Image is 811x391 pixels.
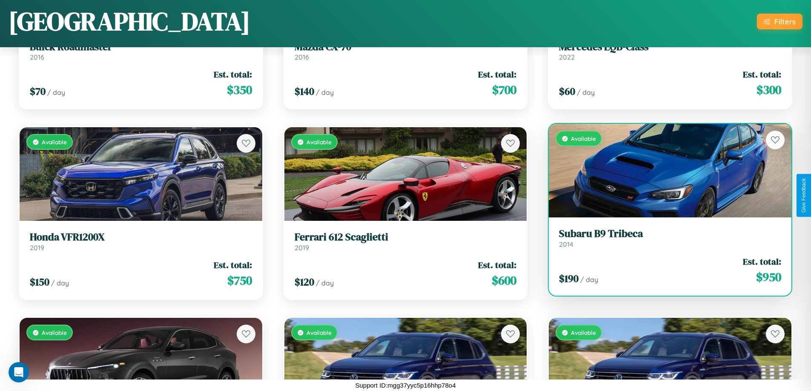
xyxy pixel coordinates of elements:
span: 2016 [295,53,309,61]
span: 2019 [295,243,309,252]
h3: Ferrari 612 Scaglietti [295,231,517,243]
span: $ 750 [227,272,252,289]
span: $ 60 [559,84,575,98]
a: Mercedes EQB-Class2022 [559,41,781,62]
span: $ 140 [295,84,314,98]
span: $ 150 [30,275,49,289]
h1: [GEOGRAPHIC_DATA] [9,4,250,39]
a: Mazda CX-702016 [295,41,517,62]
div: Give Feedback [801,178,807,213]
span: Est. total: [743,255,781,268]
h3: Subaru B9 Tribeca [559,228,781,240]
span: Available [42,138,67,146]
span: / day [47,88,65,97]
span: Est. total: [214,259,252,271]
button: Filters [757,14,802,29]
span: $ 70 [30,84,46,98]
a: Buick Roadmaster2016 [30,41,252,62]
span: / day [316,279,334,287]
span: $ 350 [227,81,252,98]
span: 2019 [30,243,44,252]
a: Subaru B9 Tribeca2014 [559,228,781,248]
span: 2014 [559,240,573,248]
span: $ 120 [295,275,314,289]
span: 2022 [559,53,575,61]
a: Ferrari 612 Scaglietti2019 [295,231,517,252]
span: $ 700 [492,81,516,98]
span: Est. total: [743,68,781,80]
span: $ 300 [757,81,781,98]
span: $ 600 [492,272,516,289]
div: Filters [774,17,796,26]
span: Est. total: [214,68,252,80]
span: / day [577,88,595,97]
span: Available [42,329,67,336]
span: $ 950 [756,268,781,285]
h3: Honda VFR1200X [30,231,252,243]
p: Support ID: mgg37yyc5p16hhp78o4 [355,380,456,391]
span: Est. total: [478,68,516,80]
span: Available [307,329,332,336]
a: Honda VFR1200X2019 [30,231,252,252]
span: Available [307,138,332,146]
span: $ 190 [559,271,579,285]
iframe: Intercom live chat [9,362,29,382]
span: Available [571,329,596,336]
span: Available [571,135,596,142]
span: Est. total: [478,259,516,271]
span: / day [316,88,334,97]
span: / day [580,275,598,284]
span: 2016 [30,53,44,61]
span: / day [51,279,69,287]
